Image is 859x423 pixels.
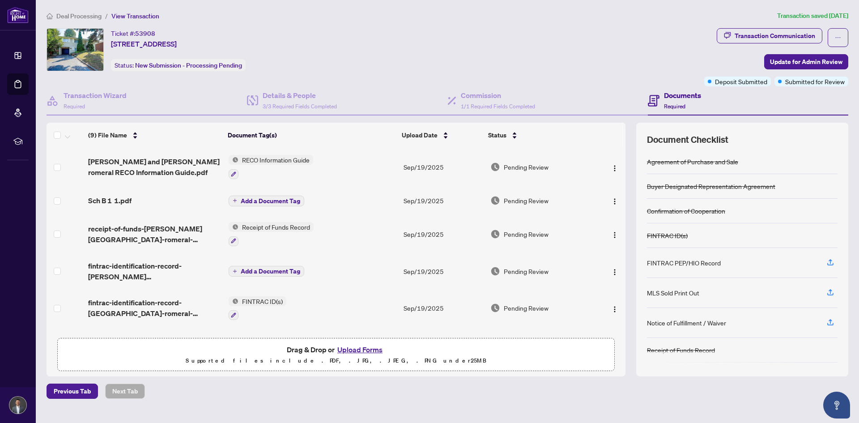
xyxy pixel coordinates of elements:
[398,123,485,148] th: Upload Date
[611,198,618,205] img: Logo
[263,103,337,110] span: 3/3 Required Fields Completed
[88,223,221,245] span: receipt-of-funds-[PERSON_NAME][GEOGRAPHIC_DATA]-romeral-20250919-085208.pdf
[400,186,487,215] td: Sep/19/2025
[504,196,549,205] span: Pending Review
[611,165,618,172] img: Logo
[105,11,108,21] li: /
[111,12,159,20] span: View Transaction
[717,28,822,43] button: Transaction Communication
[88,130,127,140] span: (9) File Name
[263,90,337,101] h4: Details & People
[241,198,300,204] span: Add a Document Tag
[229,265,304,277] button: Add a Document Tag
[490,196,500,205] img: Document Status
[611,269,618,276] img: Logo
[229,195,304,206] button: Add a Document Tag
[105,384,145,399] button: Next Tab
[647,181,775,191] div: Buyer Designated Representation Agreement
[7,7,29,23] img: logo
[647,133,728,146] span: Document Checklist
[54,384,91,398] span: Previous Tab
[241,268,300,274] span: Add a Document Tag
[229,222,238,232] img: Status Icon
[111,28,155,38] div: Ticket #:
[823,392,850,419] button: Open asap
[238,155,313,165] span: RECO Information Guide
[461,90,535,101] h4: Commission
[490,162,500,172] img: Document Status
[238,222,314,232] span: Receipt of Funds Record
[335,344,385,355] button: Upload Forms
[461,103,535,110] span: 1/1 Required Fields Completed
[400,253,487,289] td: Sep/19/2025
[88,156,221,178] span: [PERSON_NAME] and [PERSON_NAME] romeral RECO Information Guide.pdf
[63,355,609,366] p: Supported files include .PDF, .JPG, .JPEG, .PNG under 25 MB
[400,327,487,366] td: Sep/19/2025
[608,264,622,278] button: Logo
[287,344,385,355] span: Drag & Drop or
[47,384,98,399] button: Previous Tab
[229,266,304,277] button: Add a Document Tag
[647,318,726,328] div: Notice of Fulfillment / Waiver
[47,29,103,71] img: IMG-C12356242_1.jpg
[504,266,549,276] span: Pending Review
[111,38,177,49] span: [STREET_ADDRESS]
[664,90,701,101] h4: Documents
[229,296,286,320] button: Status IconFINTRAC ID(s)
[9,397,26,414] img: Profile Icon
[238,296,286,306] span: FINTRAC ID(s)
[488,130,506,140] span: Status
[608,301,622,315] button: Logo
[402,130,438,140] span: Upload Date
[400,215,487,253] td: Sep/19/2025
[135,30,155,38] span: 53908
[647,157,738,167] div: Agreement of Purchase and Sale
[64,103,85,110] span: Required
[490,266,500,276] img: Document Status
[85,123,224,148] th: (9) File Name
[647,206,725,216] div: Confirmation of Cooperation
[490,229,500,239] img: Document Status
[504,303,549,313] span: Pending Review
[224,123,399,148] th: Document Tag(s)
[88,297,221,319] span: fintrac-identification-record-[GEOGRAPHIC_DATA]-romeral-20250918-163215.pdf
[233,269,237,273] span: plus
[400,148,487,186] td: Sep/19/2025
[229,155,238,165] img: Status Icon
[88,195,132,206] span: Sch B 1 1.pdf
[608,227,622,241] button: Logo
[400,289,487,328] td: Sep/19/2025
[777,11,848,21] article: Transaction saved [DATE]
[88,261,221,282] span: fintrac-identification-record-[PERSON_NAME][GEOGRAPHIC_DATA]-romeral-20250918-162956.pdf
[504,162,549,172] span: Pending Review
[611,231,618,239] img: Logo
[664,103,685,110] span: Required
[647,258,721,268] div: FINTRAC PEP/HIO Record
[647,288,699,298] div: MLS Sold Print Out
[485,123,592,148] th: Status
[229,196,304,206] button: Add a Document Tag
[608,193,622,208] button: Logo
[504,229,549,239] span: Pending Review
[764,54,848,69] button: Update for Admin Review
[770,55,842,69] span: Update for Admin Review
[735,29,815,43] div: Transaction Communication
[490,303,500,313] img: Document Status
[229,155,313,179] button: Status IconRECO Information Guide
[647,345,715,355] div: Receipt of Funds Record
[233,198,237,203] span: plus
[56,12,102,20] span: Deal Processing
[58,338,614,372] span: Drag & Drop orUpload FormsSupported files include .PDF, .JPG, .JPEG, .PNG under25MB
[647,231,688,240] div: FINTRAC ID(s)
[611,306,618,313] img: Logo
[608,160,622,174] button: Logo
[47,13,53,19] span: home
[835,34,841,41] span: ellipsis
[229,222,314,246] button: Status IconReceipt of Funds Record
[111,59,246,71] div: Status:
[135,61,242,69] span: New Submission - Processing Pending
[229,296,238,306] img: Status Icon
[785,77,845,86] span: Submitted for Review
[64,90,127,101] h4: Transaction Wizard
[715,77,767,86] span: Deposit Submitted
